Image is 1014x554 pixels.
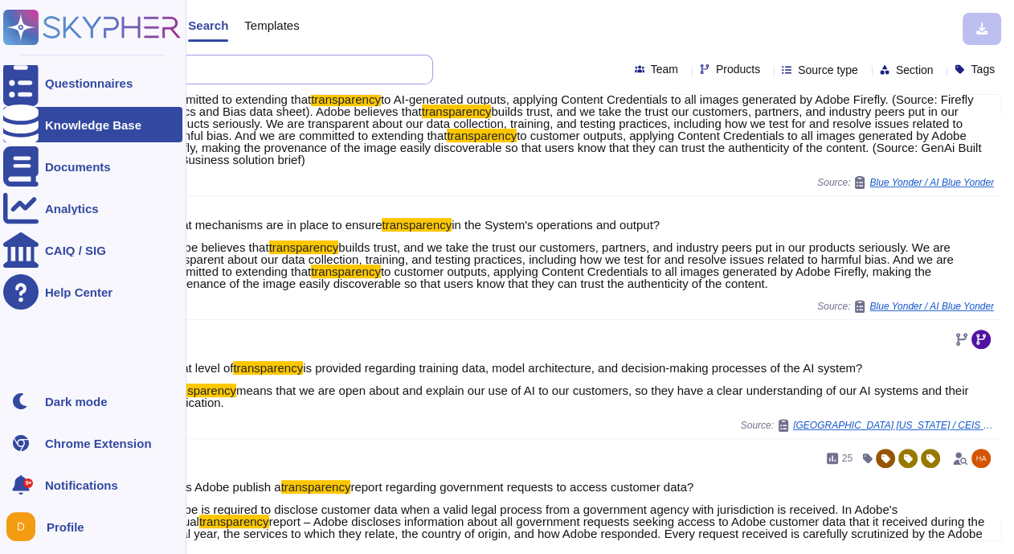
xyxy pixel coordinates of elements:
[163,129,982,166] span: to customer outputs, applying Content Credentials to all images generated by Adobe Firefly, makin...
[716,64,760,75] span: Products
[233,361,303,375] mark: transparency
[164,361,234,375] span: What level of
[45,244,106,256] div: CAIQ / SIG
[3,191,182,226] a: Analytics
[164,480,281,494] span: Does Adobe publish a
[311,92,381,106] mark: transparency
[3,509,47,544] button: user
[817,300,994,313] span: Source:
[45,286,112,298] div: Help Center
[741,419,994,432] span: Source:
[896,64,934,76] span: Section
[817,176,994,189] span: Source:
[45,479,118,491] span: Notifications
[452,218,660,232] span: in the System's operations and output?
[45,203,99,215] div: Analytics
[3,232,182,268] a: CAIQ / SIG
[3,425,182,461] a: Chrome Extension
[3,107,182,142] a: Knowledge Base
[45,119,141,131] div: Knowledge Base
[6,512,35,541] img: user
[163,265,931,290] span: to customer outputs, applying Content Credentials to all images generated by Adobe Firefly, makin...
[971,449,991,468] img: user
[163,384,236,397] mark: Transparency
[842,453,852,463] span: 25
[971,64,995,75] span: Tags
[164,218,382,232] span: What mechanisms are in place to ensure
[269,240,339,254] mark: transparency
[793,421,994,430] span: [GEOGRAPHIC_DATA] [US_STATE] / CEIS Evaluation Questionnaire Last Updated [DATE]
[63,55,416,84] input: Search a question or template...
[199,515,269,528] mark: transparency
[869,302,994,311] span: Blue Yonder / AI Blue Yonder
[163,105,963,142] span: builds trust, and we take the trust our customers, partners, and industry peers put in our produc...
[350,480,693,494] span: report regarding government requests to access customer data?
[281,480,351,494] mark: transparency
[163,240,954,278] span: builds trust, and we take the trust our customers, partners, and industry peers put in our produc...
[45,437,152,449] div: Chrome Extension
[163,240,269,254] span: Adobe believes that
[45,77,133,89] div: Questionnaires
[3,274,182,310] a: Help Center
[23,478,33,488] div: 9+
[163,503,897,528] span: Adobe is required to disclose customer data when a valid legal process from a government agency w...
[3,149,182,184] a: Documents
[244,19,299,31] span: Templates
[163,384,969,409] span: means that we are open about and explain our use of AI to our customers, so they have a clear und...
[447,129,517,142] mark: transparency
[45,396,108,408] div: Dark mode
[311,265,381,278] mark: transparency
[188,19,228,31] span: Search
[869,178,994,187] span: Blue Yonder / AI Blue Yonder
[422,105,492,118] mark: transparency
[3,65,182,101] a: Questionnaires
[47,521,84,533] span: Profile
[45,161,111,173] div: Documents
[303,361,862,375] span: is provided regarding training data, model architecture, and decision-making processes of the AI ...
[651,64,678,75] span: Team
[798,64,858,76] span: Source type
[382,218,452,232] mark: transparency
